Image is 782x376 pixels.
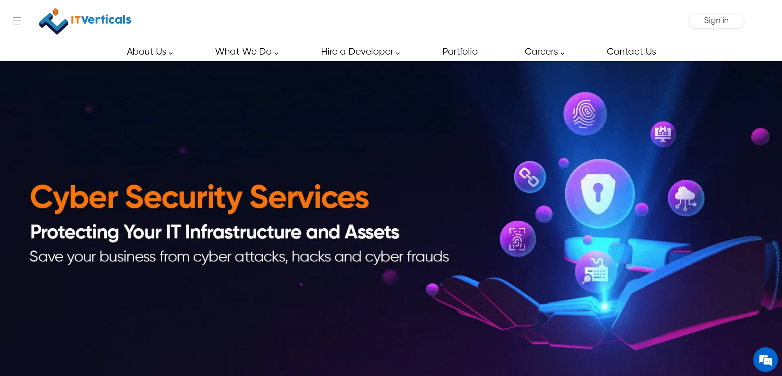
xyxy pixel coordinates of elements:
a: Contact Us [597,43,665,61]
a: IT Verticals Inc [39,4,132,39]
a: What We Do [206,43,283,61]
a: Careers [515,43,569,61]
a: About Us [117,43,177,61]
a: Sign in [704,19,729,24]
a: Portfolio [433,43,486,61]
span: Sign in [704,16,729,25]
img: IT Verticals Inc [39,4,131,39]
a: Hire a Developer [312,43,404,61]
